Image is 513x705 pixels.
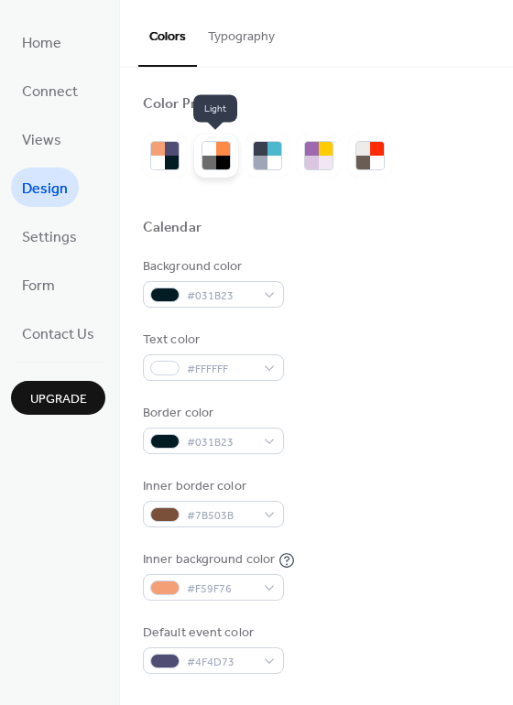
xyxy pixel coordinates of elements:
[143,95,231,114] div: Color Presets
[11,168,79,207] a: Design
[187,433,255,452] span: #031B23
[22,223,77,252] span: Settings
[22,126,61,155] span: Views
[22,78,78,106] span: Connect
[187,580,255,599] span: #F59F76
[143,219,202,238] div: Calendar
[143,257,280,277] div: Background color
[143,331,280,350] div: Text color
[143,404,280,423] div: Border color
[11,119,72,158] a: Views
[11,22,72,61] a: Home
[187,506,255,526] span: #7B503B
[22,272,55,300] span: Form
[22,175,68,203] span: Design
[22,29,61,58] span: Home
[11,313,105,352] a: Contact Us
[187,360,255,379] span: #FFFFFF
[143,624,280,643] div: Default event color
[11,265,66,304] a: Form
[187,287,255,306] span: #031B23
[22,320,94,349] span: Contact Us
[11,70,89,110] a: Connect
[193,95,237,123] span: Light
[143,477,280,496] div: Inner border color
[143,550,275,569] div: Inner background color
[11,381,105,415] button: Upgrade
[187,653,255,672] span: #4F4D73
[30,390,87,409] span: Upgrade
[11,216,88,255] a: Settings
